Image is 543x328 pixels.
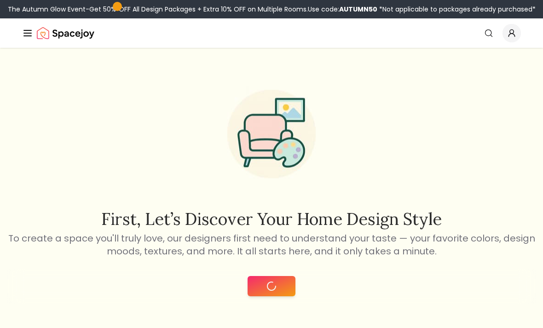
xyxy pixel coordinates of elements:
[308,5,377,14] span: Use code:
[339,5,377,14] b: AUTUMN50
[7,232,536,258] p: To create a space you'll truly love, our designers first need to understand your taste — your fav...
[22,18,521,48] nav: Global
[37,24,94,42] a: Spacejoy
[213,75,330,193] img: Start Style Quiz Illustration
[377,5,536,14] span: *Not applicable to packages already purchased*
[8,5,536,14] div: The Autumn Glow Event-Get 50% OFF All Design Packages + Extra 10% OFF on Multiple Rooms.
[37,24,94,42] img: Spacejoy Logo
[7,210,536,228] h2: First, let’s discover your home design style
